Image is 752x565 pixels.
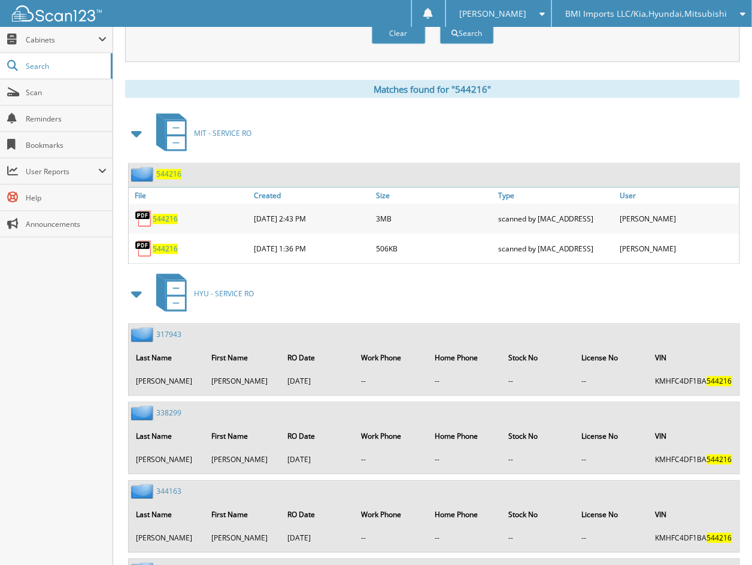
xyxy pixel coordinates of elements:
div: [PERSON_NAME] [617,207,739,231]
span: BMI Imports LLC/Kia,Hyundai,Mitsubishi [565,10,727,17]
td: [PERSON_NAME] [130,450,205,470]
span: Cabinets [26,35,98,45]
th: Work Phone [355,503,427,527]
th: VIN [650,346,738,370]
a: 317943 [156,330,181,340]
td: [PERSON_NAME] [130,528,205,548]
span: 544216 [707,376,732,387]
div: [DATE] 1:36 PM [251,237,373,261]
span: User Reports [26,166,98,177]
a: 338299 [156,408,181,418]
th: Home Phone [429,346,501,370]
a: Created [251,188,373,204]
a: File [129,188,251,204]
div: scanned by [MAC_ADDRESS] [495,207,617,231]
a: 344163 [156,487,181,497]
th: License No [576,503,648,527]
th: First Name [206,346,281,370]
span: HYU - SERVICE RO [194,289,254,299]
img: folder2.png [131,484,156,499]
td: -- [502,528,575,548]
th: First Name [206,503,281,527]
th: Work Phone [355,424,427,449]
span: MIT - SERVICE RO [194,129,251,139]
span: Scan [26,87,107,98]
td: [DATE] [281,450,354,470]
td: -- [355,528,427,548]
div: [PERSON_NAME] [617,237,739,261]
td: -- [355,372,427,391]
td: -- [576,372,648,391]
a: Size [373,188,495,204]
td: [DATE] [281,528,354,548]
span: Reminders [26,114,107,124]
img: folder2.png [131,327,156,342]
div: 3MB [373,207,495,231]
th: Home Phone [429,424,501,449]
th: Last Name [130,503,205,527]
a: HYU - SERVICE RO [149,271,254,318]
span: Help [26,193,107,203]
th: License No [576,424,648,449]
button: Search [440,22,494,44]
th: Work Phone [355,346,427,370]
td: -- [429,372,501,391]
a: 544216 [153,244,178,254]
th: RO Date [281,503,354,527]
a: MIT - SERVICE RO [149,110,251,157]
iframe: Chat Widget [692,508,752,565]
span: Announcements [26,219,107,229]
td: KMHFC4DF1BA [650,372,738,391]
a: 544216 [156,169,181,180]
img: PDF.png [135,210,153,228]
th: Last Name [130,346,205,370]
div: scanned by [MAC_ADDRESS] [495,237,617,261]
img: PDF.png [135,240,153,258]
button: Clear [372,22,426,44]
img: folder2.png [131,406,156,421]
td: KMHFC4DF1BA [650,450,738,470]
th: First Name [206,424,281,449]
td: -- [502,372,575,391]
td: [PERSON_NAME] [206,372,281,391]
a: User [617,188,739,204]
td: -- [429,528,501,548]
div: Matches found for "544216" [125,80,740,98]
th: Stock No [502,346,575,370]
span: Bookmarks [26,140,107,150]
th: VIN [650,424,738,449]
td: -- [576,528,648,548]
div: [DATE] 2:43 PM [251,207,373,231]
td: KMHFC4DF1BA [650,528,738,548]
th: VIN [650,503,738,527]
th: Stock No [502,424,575,449]
div: 506KB [373,237,495,261]
span: [PERSON_NAME] [459,10,526,17]
th: Stock No [502,503,575,527]
td: -- [429,450,501,470]
th: License No [576,346,648,370]
td: [PERSON_NAME] [206,528,281,548]
td: -- [355,450,427,470]
a: 544216 [153,214,178,224]
td: [DATE] [281,372,354,391]
th: Last Name [130,424,205,449]
th: RO Date [281,424,354,449]
td: [PERSON_NAME] [206,450,281,470]
th: Home Phone [429,503,501,527]
span: Search [26,61,105,71]
td: -- [576,450,648,470]
img: folder2.png [131,167,156,182]
th: RO Date [281,346,354,370]
td: -- [502,450,575,470]
td: [PERSON_NAME] [130,372,205,391]
span: 544216 [707,455,732,465]
a: Type [495,188,617,204]
img: scan123-logo-white.svg [12,5,102,22]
